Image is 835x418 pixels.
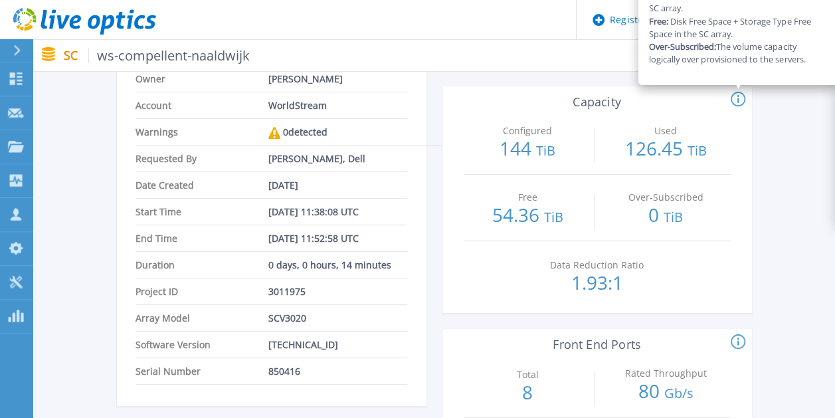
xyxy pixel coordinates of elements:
p: 54.36 [464,205,592,227]
span: 3011975 [268,278,306,304]
b: Over-Subscribed: [649,41,716,52]
p: SC [64,48,250,63]
b: Free: [649,15,668,27]
span: Array Model [136,305,268,331]
span: Serial Number [136,358,268,384]
span: Gb/s [664,384,693,402]
span: [DATE] 11:38:08 UTC [268,199,359,225]
p: Over-Subscribed [604,193,726,202]
span: Account [136,92,268,118]
p: 1.93:1 [533,273,661,292]
span: Software Version [136,332,268,358]
span: [PERSON_NAME] [268,66,343,92]
p: 80 [601,381,729,403]
span: Owner [136,66,268,92]
span: Requested By [136,146,268,171]
span: TiB [536,142,555,159]
span: Project ID [136,278,268,304]
span: TiB [687,142,706,159]
span: Date Created [136,172,268,198]
span: ws-compellent-naaldwijk [88,48,250,63]
p: 0 [601,205,729,227]
span: [DATE] 11:52:58 UTC [268,225,359,251]
span: [PERSON_NAME], Dell [268,146,365,171]
span: Start Time [136,199,268,225]
span: WorldStream [268,92,327,118]
p: 126.45 [601,139,729,160]
span: [DATE] [268,172,298,198]
span: SCV3020 [268,305,306,331]
p: Data Reduction Ratio [536,261,658,270]
p: 8 [464,383,592,401]
span: TiB [543,208,563,226]
span: Warnings [136,119,268,145]
p: Configured [466,126,588,136]
p: Rated Throughput [604,369,726,378]
span: 0 days, 0 hours, 14 minutes [268,252,391,278]
p: Free [466,193,588,202]
span: Duration [136,252,268,278]
span: End Time [136,225,268,251]
div: 0 detected [268,119,327,146]
span: 850416 [268,358,300,384]
p: Total [466,370,588,379]
span: [TECHNICAL_ID] [268,332,338,358]
span: TiB [664,208,683,226]
p: 144 [464,139,592,160]
p: Used [604,126,726,136]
